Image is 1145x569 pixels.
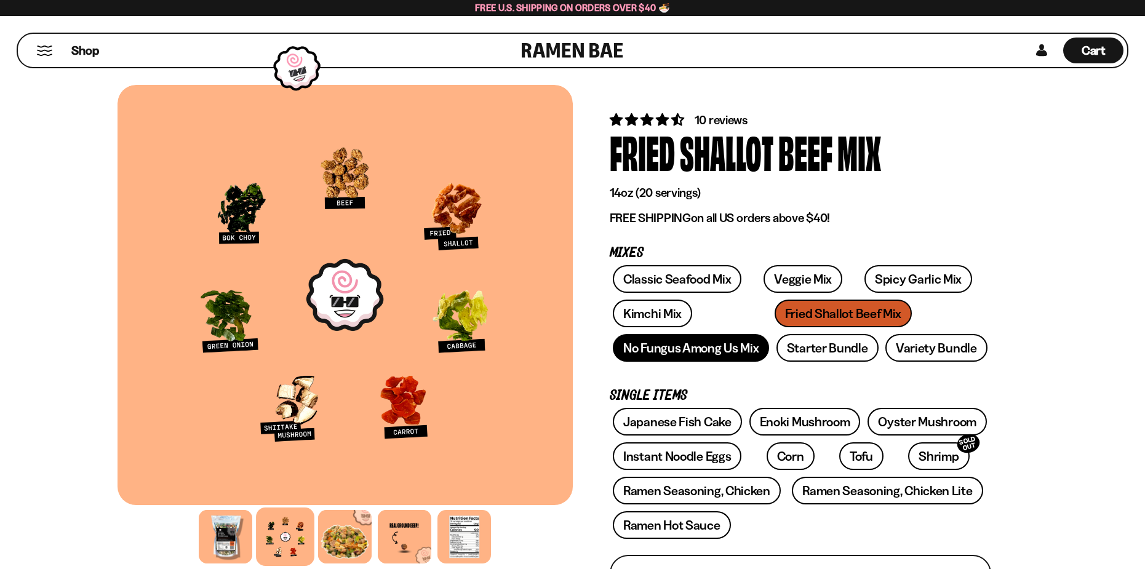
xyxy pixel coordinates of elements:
[613,265,741,293] a: Classic Seafood Mix
[613,511,731,539] a: Ramen Hot Sauce
[680,129,773,175] div: Shallot
[613,334,769,362] a: No Fungus Among Us Mix
[955,432,982,456] div: SOLD OUT
[610,185,991,201] p: 14oz (20 servings)
[695,113,748,127] span: 10 reviews
[868,408,987,436] a: Oyster Mushroom
[776,334,879,362] a: Starter Bundle
[764,265,842,293] a: Veggie Mix
[36,46,53,56] button: Mobile Menu Trigger
[767,442,815,470] a: Corn
[839,442,884,470] a: Tofu
[613,300,692,327] a: Kimchi Mix
[610,129,675,175] div: Fried
[792,477,983,504] a: Ramen Seasoning, Chicken Lite
[908,442,969,470] a: ShrimpSOLD OUT
[610,112,687,127] span: 4.60 stars
[610,210,691,225] strong: FREE SHIPPING
[885,334,987,362] a: Variety Bundle
[749,408,861,436] a: Enoki Mushroom
[1063,34,1123,67] div: Cart
[778,129,832,175] div: Beef
[610,390,991,402] p: Single Items
[475,2,670,14] span: Free U.S. Shipping on Orders over $40 🍜
[610,210,991,226] p: on all US orders above $40!
[71,42,99,59] span: Shop
[613,442,741,470] a: Instant Noodle Eggs
[837,129,881,175] div: Mix
[71,38,99,63] a: Shop
[864,265,972,293] a: Spicy Garlic Mix
[613,408,742,436] a: Japanese Fish Cake
[610,247,991,259] p: Mixes
[613,477,781,504] a: Ramen Seasoning, Chicken
[1082,43,1106,58] span: Cart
